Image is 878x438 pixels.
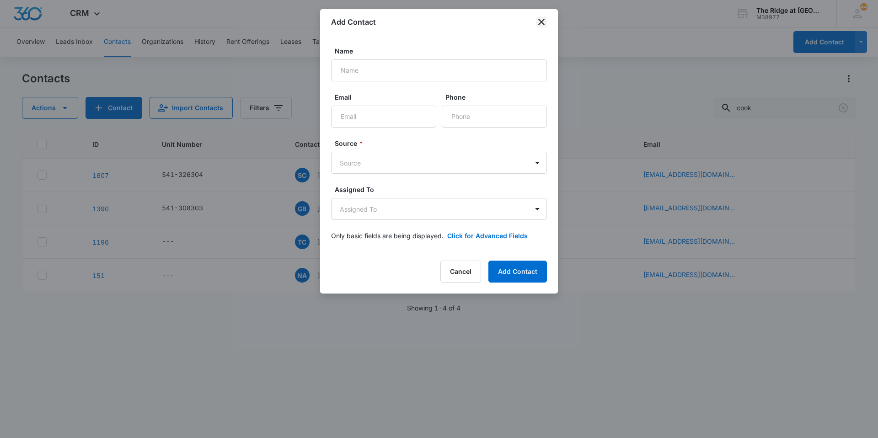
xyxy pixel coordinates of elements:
input: Name [331,59,547,81]
label: Name [335,46,551,56]
button: Cancel [440,261,481,283]
p: Only basic fields are being displayed. [331,231,444,240]
label: Email [335,92,440,102]
label: Source [335,139,551,148]
input: Phone [442,106,547,128]
label: Assigned To [335,185,551,194]
label: Phone [445,92,551,102]
button: Click for Advanced Fields [447,231,528,240]
button: Add Contact [488,261,547,283]
button: close [536,16,547,27]
input: Email [331,106,436,128]
h1: Add Contact [331,16,376,27]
